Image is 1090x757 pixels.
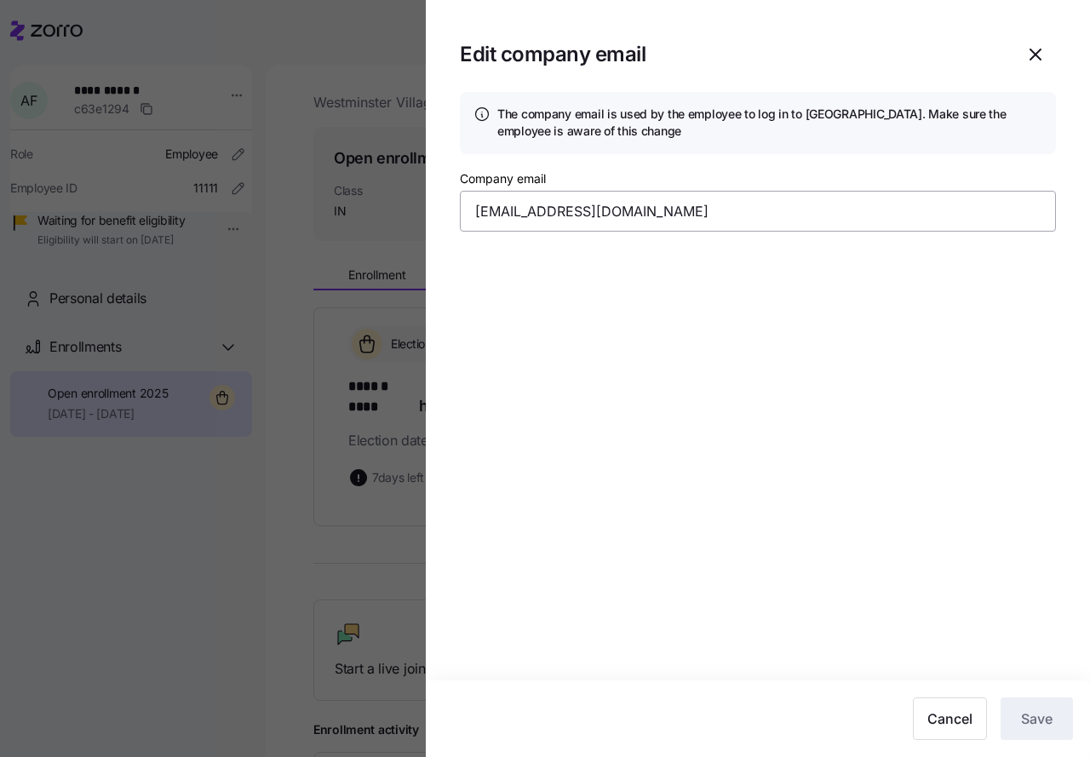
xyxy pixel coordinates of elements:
span: Cancel [927,708,972,729]
label: Company email [460,169,546,188]
button: Save [1001,697,1073,740]
span: Save [1021,708,1053,729]
h4: The company email is used by the employee to log in to [GEOGRAPHIC_DATA]. Make sure the employee ... [497,106,1042,141]
button: Cancel [913,697,987,740]
h1: Edit company email [460,41,1001,67]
